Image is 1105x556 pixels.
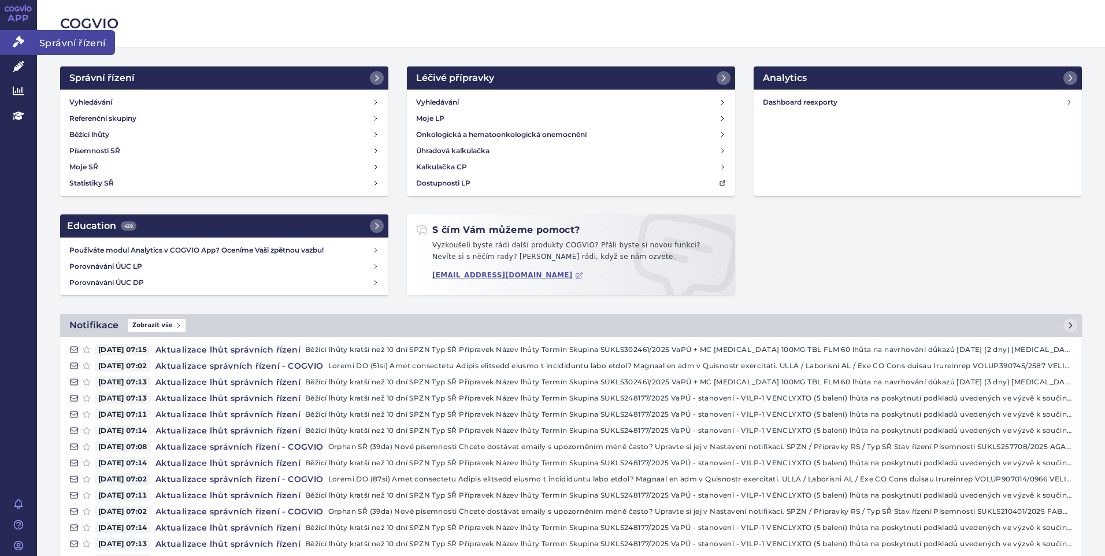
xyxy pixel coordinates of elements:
[65,110,384,127] a: Referenční skupiny
[411,110,731,127] a: Moje LP
[411,159,731,175] a: Kalkulačka CP
[95,538,151,550] span: [DATE] 07:13
[151,409,305,420] h4: Aktualizace lhůt správních řízení
[305,425,1073,436] p: Běžící lhůty kratší než 10 dní SPZN Typ SŘ Přípravek Název lhůty Termín Skupina SUKLS248177/2025 ...
[95,522,151,533] span: [DATE] 07:14
[65,175,384,191] a: Statistiky SŘ
[407,66,735,90] a: Léčivé přípravky
[69,177,114,189] h4: Statistiky SŘ
[305,522,1073,533] p: Běžící lhůty kratší než 10 dní SPZN Typ SŘ Přípravek Název lhůty Termín Skupina SUKLS248177/2025 ...
[763,71,807,85] h2: Analytics
[69,277,372,288] h4: Porovnávání ÚUC DP
[151,457,305,469] h4: Aktualizace lhůt správních řízení
[151,425,305,436] h4: Aktualizace lhůt správních řízení
[95,409,151,420] span: [DATE] 07:11
[411,94,731,110] a: Vyhledávání
[95,344,151,355] span: [DATE] 07:15
[416,145,490,157] h4: Úhradová kalkulačka
[151,392,305,404] h4: Aktualizace lhůt správních řízení
[754,66,1082,90] a: Analytics
[69,129,109,140] h4: Běžící lhůty
[411,127,731,143] a: Onkologická a hematoonkologická onemocnění
[69,318,118,332] h2: Notifikace
[95,473,151,485] span: [DATE] 07:02
[305,376,1073,388] p: Běžící lhůty kratší než 10 dní SPZN Typ SŘ Přípravek Název lhůty Termín Skupina SUKLS302461/2025 ...
[151,360,328,372] h4: Aktualizace správních řízení - COGVIO
[151,376,305,388] h4: Aktualizace lhůt správních řízení
[67,219,136,233] h2: Education
[69,113,136,124] h4: Referenční skupiny
[305,344,1073,355] p: Běžící lhůty kratší než 10 dní SPZN Typ SŘ Přípravek Název lhůty Termín Skupina SUKLS302461/2025 ...
[151,538,305,550] h4: Aktualizace lhůt správních řízení
[60,14,1082,34] h2: COGVIO
[60,214,388,238] a: Education439
[416,129,587,140] h4: Onkologická a hematoonkologická onemocnění
[128,319,186,332] span: Zobrazit vše
[95,425,151,436] span: [DATE] 07:14
[328,506,1073,517] p: Orphan SŘ (39da) Nové písemnosti Chcete dostávat emaily s upozorněním méně často? Upravte si jej ...
[65,159,384,175] a: Moje SŘ
[65,143,384,159] a: Písemnosti SŘ
[305,409,1073,420] p: Běžící lhůty kratší než 10 dní SPZN Typ SŘ Přípravek Název lhůty Termín Skupina SUKLS248177/2025 ...
[328,360,1073,372] p: Loremi DO (51si) Amet consectetu Adipis elitsedd eiusmo t incididuntu labo etdol? Magnaal en adm ...
[65,275,384,291] a: Porovnávání ÚUC DP
[69,161,98,173] h4: Moje SŘ
[69,71,135,85] h2: Správní řízení
[151,522,305,533] h4: Aktualizace lhůt správních řízení
[305,538,1073,550] p: Běžící lhůty kratší než 10 dní SPZN Typ SŘ Přípravek Název lhůty Termín Skupina SUKLS248177/2025 ...
[416,224,580,236] h2: S čím Vám můžeme pomoct?
[432,271,583,280] a: [EMAIL_ADDRESS][DOMAIN_NAME]
[95,457,151,469] span: [DATE] 07:14
[65,258,384,275] a: Porovnávání ÚUC LP
[151,473,328,485] h4: Aktualizace správních řízení - COGVIO
[416,113,444,124] h4: Moje LP
[328,473,1073,485] p: Loremi DO (87si) Amet consectetu Adipis elitsedd eiusmo t incididuntu labo etdol? Magnaal en adm ...
[69,261,372,272] h4: Porovnávání ÚUC LP
[95,441,151,453] span: [DATE] 07:08
[305,457,1073,469] p: Běžící lhůty kratší než 10 dní SPZN Typ SŘ Přípravek Název lhůty Termín Skupina SUKLS248177/2025 ...
[69,145,120,157] h4: Písemnosti SŘ
[416,161,467,173] h4: Kalkulačka CP
[416,71,494,85] h2: Léčivé přípravky
[416,177,470,189] h4: Dostupnosti LP
[65,127,384,143] a: Běžící lhůty
[95,360,151,372] span: [DATE] 07:02
[416,97,459,108] h4: Vyhledávání
[305,490,1073,501] p: Běžící lhůty kratší než 10 dní SPZN Typ SŘ Přípravek Název lhůty Termín Skupina SUKLS248177/2025 ...
[416,240,726,267] p: Vyzkoušeli byste rádi další produkty COGVIO? Přáli byste si novou funkci? Nevíte si s něčím rady?...
[151,441,328,453] h4: Aktualizace správních řízení - COGVIO
[758,94,1077,110] a: Dashboard reexporty
[411,143,731,159] a: Úhradová kalkulačka
[763,97,1066,108] h4: Dashboard reexporty
[37,30,115,54] span: Správní řízení
[60,314,1082,337] a: NotifikaceZobrazit vše
[69,244,372,256] h4: Používáte modul Analytics v COGVIO App? Oceníme Vaši zpětnou vazbu!
[69,97,112,108] h4: Vyhledávání
[151,490,305,501] h4: Aktualizace lhůt správních řízení
[95,506,151,517] span: [DATE] 07:02
[305,392,1073,404] p: Běžící lhůty kratší než 10 dní SPZN Typ SŘ Přípravek Název lhůty Termín Skupina SUKLS248177/2025 ...
[65,94,384,110] a: Vyhledávání
[95,392,151,404] span: [DATE] 07:13
[95,490,151,501] span: [DATE] 07:11
[121,221,136,231] span: 439
[328,441,1073,453] p: Orphan SŘ (39da) Nové písemnosti Chcete dostávat emaily s upozorněním méně často? Upravte si jej ...
[60,66,388,90] a: Správní řízení
[151,506,328,517] h4: Aktualizace správních řízení - COGVIO
[65,242,384,258] a: Používáte modul Analytics v COGVIO App? Oceníme Vaši zpětnou vazbu!
[95,376,151,388] span: [DATE] 07:13
[151,344,305,355] h4: Aktualizace lhůt správních řízení
[411,175,731,191] a: Dostupnosti LP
